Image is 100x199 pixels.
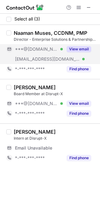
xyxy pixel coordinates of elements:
[14,91,96,97] div: Board Member at Disrupt-X
[67,155,91,161] button: Reveal Button
[14,136,96,141] div: Intern at Disrupt-X
[14,129,56,135] div: [PERSON_NAME]
[14,37,96,42] div: Director - Enterprise Solutions & Partnerships - MENA at Disrupt-X
[14,30,87,36] div: Naaman Muses, CCDNM, PMP
[67,110,91,117] button: Reveal Button
[67,100,91,107] button: Reveal Button
[67,46,91,52] button: Reveal Button
[67,66,91,72] button: Reveal Button
[14,84,56,90] div: [PERSON_NAME]
[15,46,58,52] span: ***@[DOMAIN_NAME]
[6,4,44,11] img: ContactOut v5.3.10
[14,16,40,21] span: Select all (3)
[15,101,58,106] span: ***@[DOMAIN_NAME]
[15,145,52,151] span: Email Unavailable
[15,56,80,62] span: [EMAIL_ADDRESS][DOMAIN_NAME]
